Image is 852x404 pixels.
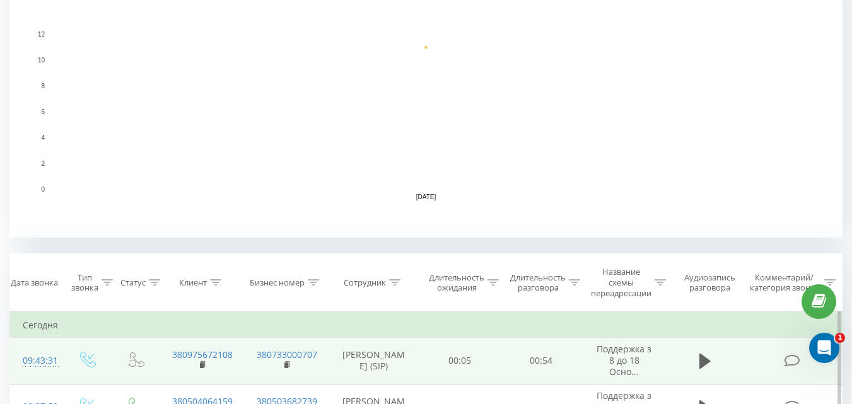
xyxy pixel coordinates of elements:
td: [PERSON_NAME] (SIP) [329,338,419,384]
div: Длительность ожидания [429,272,484,294]
div: Длительность разговора [510,272,566,294]
div: Тип звонка [71,272,98,294]
div: Клиент [179,277,207,288]
text: 2 [41,160,45,167]
text: 8 [41,83,45,89]
div: Бизнес номер [250,277,305,288]
div: Сотрудник [344,277,386,288]
text: 10 [38,57,45,64]
a: 380733000707 [257,349,317,361]
text: 0 [41,186,45,193]
div: Комментарий/категория звонка [747,272,821,294]
span: 1 [835,333,845,343]
td: Сегодня [10,313,843,338]
div: Название схемы переадресации [591,267,651,299]
iframe: Intercom live chat [809,333,839,363]
td: 00:54 [501,338,582,384]
a: 380975672108 [172,349,233,361]
span: Поддержка з 8 до 18 Осно... [597,343,651,378]
div: Аудиозапись разговора [678,272,742,294]
div: 09:43:31 [23,349,49,373]
td: 00:05 [419,338,501,384]
text: 4 [41,134,45,141]
div: Дата звонка [11,277,58,288]
text: [DATE] [416,193,436,200]
div: Статус [120,277,146,288]
text: 12 [38,31,45,38]
text: 6 [41,108,45,115]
